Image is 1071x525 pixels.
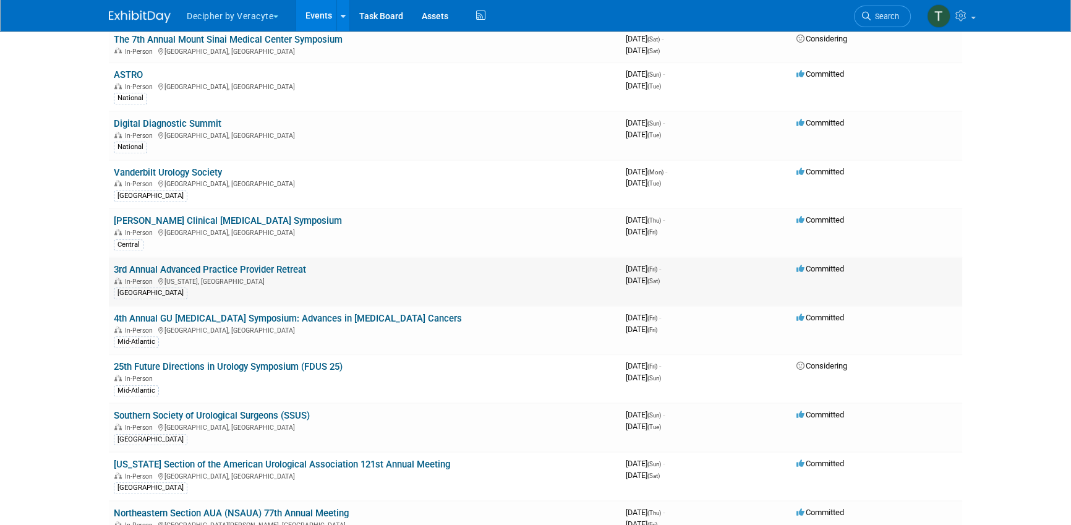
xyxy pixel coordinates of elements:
[854,6,911,27] a: Search
[114,180,122,186] img: In-Person Event
[114,336,159,348] div: Mid-Atlantic
[626,373,661,382] span: [DATE]
[626,410,665,419] span: [DATE]
[647,412,661,419] span: (Sun)
[114,132,122,138] img: In-Person Event
[114,278,122,284] img: In-Person Event
[647,36,660,43] span: (Sat)
[647,71,661,78] span: (Sun)
[796,508,844,517] span: Committed
[647,327,657,333] span: (Fri)
[114,130,616,140] div: [GEOGRAPHIC_DATA], [GEOGRAPHIC_DATA]
[114,424,122,430] img: In-Person Event
[114,46,616,56] div: [GEOGRAPHIC_DATA], [GEOGRAPHIC_DATA]
[796,361,847,370] span: Considering
[114,288,187,299] div: [GEOGRAPHIC_DATA]
[647,48,660,54] span: (Sat)
[114,276,616,286] div: [US_STATE], [GEOGRAPHIC_DATA]
[114,69,143,80] a: ASTRO
[647,472,660,479] span: (Sat)
[114,327,122,333] img: In-Person Event
[659,313,661,322] span: -
[114,81,616,91] div: [GEOGRAPHIC_DATA], [GEOGRAPHIC_DATA]
[626,264,661,273] span: [DATE]
[114,118,221,129] a: Digital Diagnostic Summit
[125,229,156,237] span: In-Person
[626,361,661,370] span: [DATE]
[871,12,899,21] span: Search
[626,46,660,55] span: [DATE]
[114,178,616,188] div: [GEOGRAPHIC_DATA], [GEOGRAPHIC_DATA]
[626,508,665,517] span: [DATE]
[114,227,616,237] div: [GEOGRAPHIC_DATA], [GEOGRAPHIC_DATA]
[647,120,661,127] span: (Sun)
[626,178,661,187] span: [DATE]
[114,508,349,519] a: Northeastern Section AUA (NSAUA) 77th Annual Meeting
[662,34,664,43] span: -
[114,239,143,250] div: Central
[659,264,661,273] span: -
[125,180,156,188] span: In-Person
[626,313,661,322] span: [DATE]
[626,459,665,468] span: [DATE]
[663,215,665,224] span: -
[626,471,660,480] span: [DATE]
[927,4,950,28] img: Tony Alvarado
[647,217,661,224] span: (Thu)
[626,227,657,236] span: [DATE]
[114,142,147,153] div: National
[125,472,156,480] span: In-Person
[626,325,657,334] span: [DATE]
[114,167,222,178] a: Vanderbilt Urology Society
[114,471,616,480] div: [GEOGRAPHIC_DATA], [GEOGRAPHIC_DATA]
[796,118,844,127] span: Committed
[647,180,661,187] span: (Tue)
[114,264,306,275] a: 3rd Annual Advanced Practice Provider Retreat
[125,327,156,335] span: In-Person
[626,167,667,176] span: [DATE]
[647,278,660,284] span: (Sat)
[647,375,661,382] span: (Sun)
[114,93,147,104] div: National
[114,434,187,445] div: [GEOGRAPHIC_DATA]
[114,325,616,335] div: [GEOGRAPHIC_DATA], [GEOGRAPHIC_DATA]
[796,459,844,468] span: Committed
[114,459,450,470] a: [US_STATE] Section of the American Urological Association 121st Annual Meeting
[114,48,122,54] img: In-Person Event
[665,167,667,176] span: -
[114,472,122,479] img: In-Person Event
[125,424,156,432] span: In-Person
[647,510,661,516] span: (Thu)
[114,482,187,493] div: [GEOGRAPHIC_DATA]
[647,229,657,236] span: (Fri)
[796,313,844,322] span: Committed
[109,11,171,23] img: ExhibitDay
[626,69,665,79] span: [DATE]
[663,459,665,468] span: -
[647,132,661,139] span: (Tue)
[626,276,660,285] span: [DATE]
[125,48,156,56] span: In-Person
[796,34,847,43] span: Considering
[663,69,665,79] span: -
[626,118,665,127] span: [DATE]
[114,229,122,235] img: In-Person Event
[114,190,187,202] div: [GEOGRAPHIC_DATA]
[626,81,661,90] span: [DATE]
[626,422,661,431] span: [DATE]
[796,167,844,176] span: Committed
[647,363,657,370] span: (Fri)
[647,315,657,322] span: (Fri)
[647,83,661,90] span: (Tue)
[663,118,665,127] span: -
[626,130,661,139] span: [DATE]
[796,264,844,273] span: Committed
[663,410,665,419] span: -
[114,375,122,381] img: In-Person Event
[114,385,159,396] div: Mid-Atlantic
[125,278,156,286] span: In-Person
[114,361,343,372] a: 25th Future Directions in Urology Symposium (FDUS 25)
[647,461,661,467] span: (Sun)
[626,215,665,224] span: [DATE]
[114,313,462,324] a: 4th Annual GU [MEDICAL_DATA] Symposium: Advances in [MEDICAL_DATA] Cancers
